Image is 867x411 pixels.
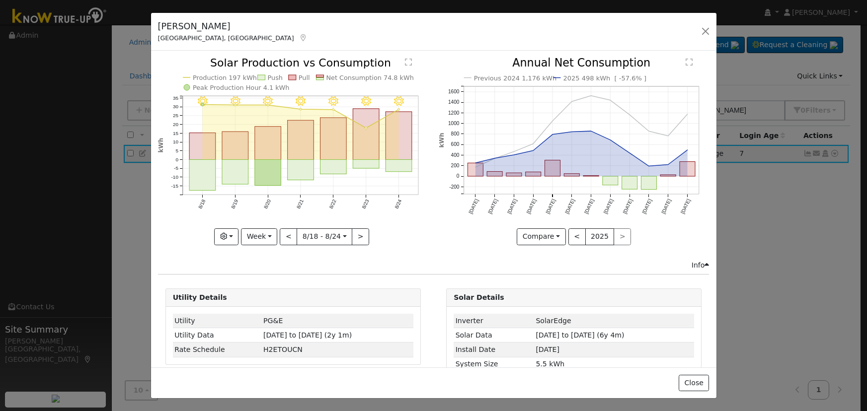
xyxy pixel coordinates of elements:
[172,122,178,127] text: 20
[457,174,460,179] text: 0
[405,58,412,66] text: 
[545,198,557,215] text: [DATE]
[197,97,207,107] i: 8/18 - Clear
[175,148,178,153] text: 5
[512,150,516,154] circle: onclick=""
[394,199,402,210] text: 8/24
[454,293,504,301] strong: Solar Details
[326,74,414,81] text: Net Consumption 74.8 kWh
[487,172,502,177] rect: onclick=""
[267,104,269,106] circle: onclick=""
[193,84,290,91] text: Peak Production Hour 4.1 kWh
[628,151,631,155] circle: onclick=""
[386,112,412,160] rect: onclick=""
[526,172,541,177] rect: onclick=""
[454,314,534,328] td: Inverter
[661,175,676,176] rect: onclick=""
[197,199,206,210] text: 8/18
[296,199,305,210] text: 8/21
[589,94,593,98] circle: onclick=""
[210,57,391,69] text: Solar Production vs Consumption
[622,198,634,215] text: [DATE]
[526,198,538,215] text: [DATE]
[222,160,248,185] rect: onclick=""
[173,342,262,357] td: Rate Schedule
[609,138,613,142] circle: onclick=""
[171,175,178,180] text: -10
[454,342,534,357] td: Install Date
[255,160,281,186] rect: onclick=""
[280,228,297,245] button: <
[451,142,460,147] text: 600
[589,130,593,134] circle: onclick=""
[263,331,352,339] span: [DATE] to [DATE] (2y 1m)
[686,148,690,152] circle: onclick=""
[603,177,618,186] rect: onclick=""
[449,184,460,190] text: -200
[585,228,615,245] button: 2025
[158,34,294,42] span: [GEOGRAPHIC_DATA], [GEOGRAPHIC_DATA]
[666,134,670,138] circle: onclick=""
[172,131,178,136] text: 15
[174,166,178,171] text: -5
[320,118,346,160] rect: onclick=""
[171,183,178,189] text: -15
[628,113,631,117] circle: onclick=""
[512,57,650,69] text: Annual Net Consumption
[692,260,709,271] div: Info
[647,164,651,168] circle: onclick=""
[568,228,586,245] button: <
[545,160,560,176] rect: onclick=""
[536,345,559,353] span: [DATE]
[296,97,306,107] i: 8/21 - MostlyClear
[173,314,262,328] td: Utility
[438,133,445,148] text: kWh
[487,198,499,215] text: [DATE]
[583,198,595,215] text: [DATE]
[394,97,404,107] i: 8/24 - MostlyClear
[175,157,178,162] text: 0
[263,345,303,353] span: K
[263,199,272,210] text: 8/20
[201,103,204,106] circle: onclick=""
[299,34,308,42] a: Map
[172,95,178,101] text: 35
[328,97,338,107] i: 8/22 - Clear
[173,293,227,301] strong: Utility Details
[564,198,576,215] text: [DATE]
[448,110,460,116] text: 1200
[531,149,535,153] circle: onclick=""
[551,133,554,137] circle: onclick=""
[686,112,690,116] circle: onclick=""
[158,20,308,33] h5: [PERSON_NAME]
[386,160,412,172] rect: onclick=""
[361,199,370,210] text: 8/23
[287,121,314,160] rect: onclick=""
[468,163,483,177] rect: onclick=""
[531,142,535,146] circle: onclick=""
[686,59,693,67] text: 
[493,156,497,160] circle: onclick=""
[267,74,282,81] text: Push
[564,174,579,176] rect: onclick=""
[506,198,518,215] text: [DATE]
[666,163,670,167] circle: onclick=""
[451,152,460,158] text: 400
[474,74,556,82] text: Previous 2024 1,176 kWh
[622,177,637,190] rect: onclick=""
[448,121,460,126] text: 1000
[353,109,379,160] rect: onclick=""
[172,113,178,118] text: 25
[353,160,379,168] rect: onclick=""
[570,100,574,104] circle: onclick=""
[361,97,371,107] i: 8/23 - MostlyClear
[661,198,673,215] text: [DATE]
[536,360,564,368] span: 5.5 kWh
[263,317,283,325] span: ID: 17185492, authorized: 08/16/25
[299,74,310,81] text: Pull
[287,160,314,180] rect: onclick=""
[517,228,566,245] button: Compare
[189,133,216,160] rect: onclick=""
[451,132,460,137] text: 800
